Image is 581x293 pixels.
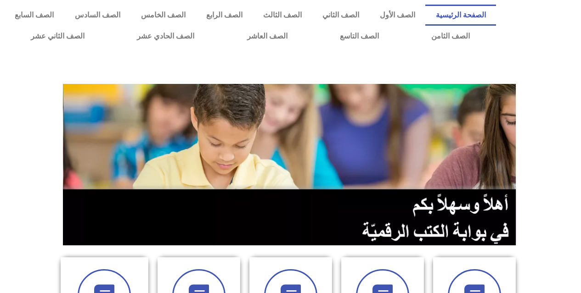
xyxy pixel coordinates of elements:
[196,5,253,26] a: الصف الرابع
[221,26,314,47] a: الصف العاشر
[312,5,369,26] a: الصف الثاني
[369,5,425,26] a: الصف الأول
[5,26,111,47] a: الصف الثاني عشر
[64,5,130,26] a: الصف السادس
[130,5,196,26] a: الصف الخامس
[425,5,496,26] a: الصفحة الرئيسية
[405,26,496,47] a: الصف الثامن
[253,5,312,26] a: الصف الثالث
[5,5,64,26] a: الصف السابع
[314,26,405,47] a: الصف التاسع
[111,26,220,47] a: الصف الحادي عشر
